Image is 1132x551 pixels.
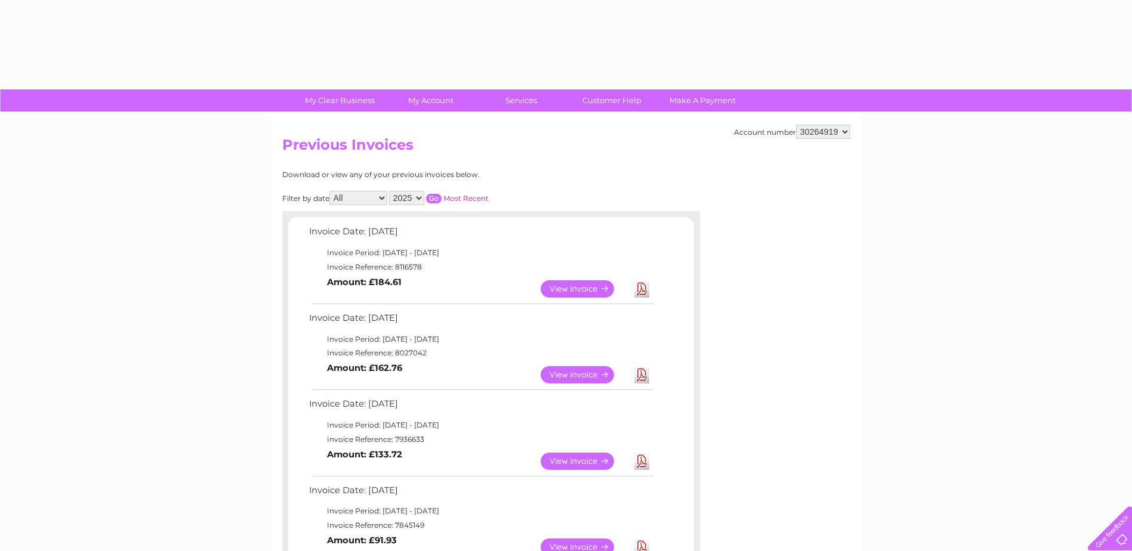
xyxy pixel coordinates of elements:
[634,366,649,383] a: Download
[306,418,655,432] td: Invoice Period: [DATE] - [DATE]
[653,89,752,112] a: Make A Payment
[541,366,628,383] a: View
[327,277,402,287] b: Amount: £184.61
[541,280,628,298] a: View
[381,89,480,112] a: My Account
[306,396,655,418] td: Invoice Date: [DATE]
[306,260,655,274] td: Invoice Reference: 8116578
[541,453,628,470] a: View
[306,310,655,332] td: Invoice Date: [DATE]
[306,246,655,260] td: Invoice Period: [DATE] - [DATE]
[306,332,655,346] td: Invoice Period: [DATE] - [DATE]
[306,346,655,360] td: Invoice Reference: 8027042
[306,482,655,504] td: Invoice Date: [DATE]
[306,518,655,533] td: Invoice Reference: 7845149
[306,504,655,518] td: Invoice Period: [DATE] - [DATE]
[563,89,661,112] a: Customer Help
[282,191,596,205] div: Filter by date
[306,224,655,246] td: Invoice Date: [DATE]
[734,125,850,139] div: Account number
[291,89,389,112] a: My Clear Business
[472,89,570,112] a: Services
[327,449,402,460] b: Amount: £133.72
[443,194,489,203] a: Most Recent
[327,363,402,373] b: Amount: £162.76
[327,535,397,546] b: Amount: £91.93
[282,137,850,159] h2: Previous Invoices
[634,453,649,470] a: Download
[634,280,649,298] a: Download
[306,432,655,447] td: Invoice Reference: 7936633
[282,171,596,179] div: Download or view any of your previous invoices below.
